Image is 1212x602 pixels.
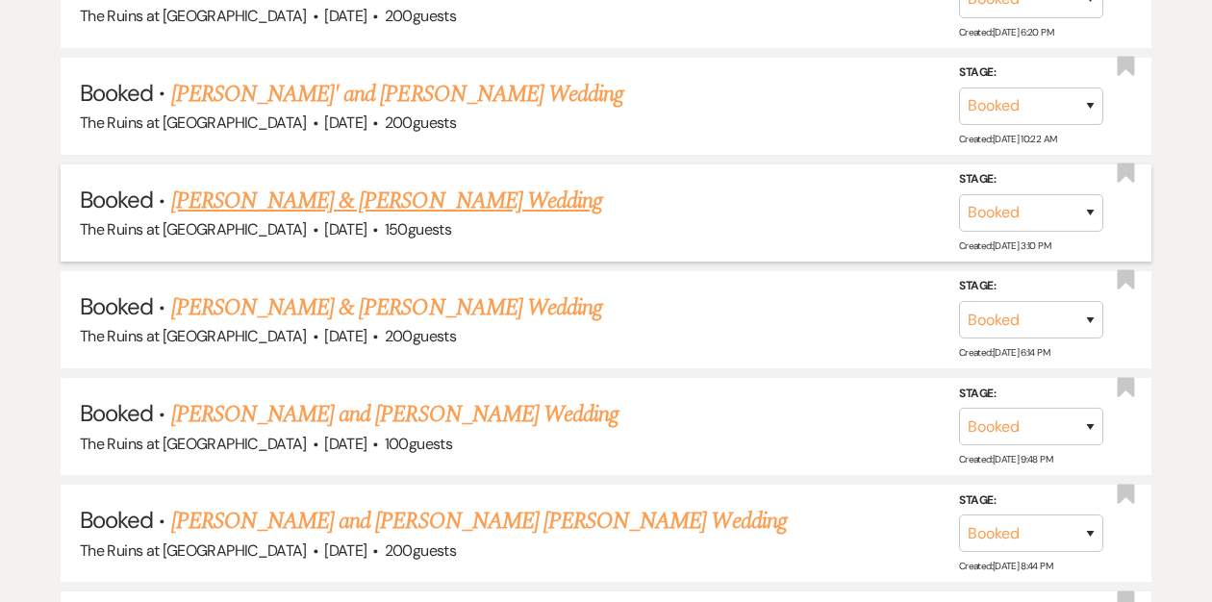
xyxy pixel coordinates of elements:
span: Created: [DATE] 6:20 PM [959,25,1053,38]
span: The Ruins at [GEOGRAPHIC_DATA] [80,113,307,133]
span: The Ruins at [GEOGRAPHIC_DATA] [80,219,307,239]
span: 200 guests [385,326,456,346]
span: Created: [DATE] 8:44 PM [959,560,1052,572]
a: [PERSON_NAME] and [PERSON_NAME] Wedding [171,397,619,432]
span: Created: [DATE] 3:10 PM [959,239,1050,252]
span: Booked [80,398,153,428]
a: [PERSON_NAME]' and [PERSON_NAME] Wedding [171,77,624,112]
label: Stage: [959,169,1103,190]
span: Booked [80,78,153,108]
span: Created: [DATE] 6:14 PM [959,346,1049,359]
span: The Ruins at [GEOGRAPHIC_DATA] [80,6,307,26]
span: The Ruins at [GEOGRAPHIC_DATA] [80,434,307,454]
span: [DATE] [324,540,366,561]
span: Created: [DATE] 10:22 AM [959,133,1056,145]
label: Stage: [959,63,1103,84]
span: 150 guests [385,219,451,239]
span: [DATE] [324,326,366,346]
span: [DATE] [324,219,366,239]
span: Created: [DATE] 9:48 PM [959,453,1052,465]
label: Stage: [959,384,1103,405]
label: Stage: [959,490,1103,512]
span: The Ruins at [GEOGRAPHIC_DATA] [80,540,307,561]
span: 200 guests [385,113,456,133]
span: Booked [80,185,153,214]
a: [PERSON_NAME] and [PERSON_NAME] [PERSON_NAME] Wedding [171,504,787,539]
a: [PERSON_NAME] & [PERSON_NAME] Wedding [171,184,602,218]
span: [DATE] [324,434,366,454]
span: [DATE] [324,113,366,133]
span: 200 guests [385,6,456,26]
span: The Ruins at [GEOGRAPHIC_DATA] [80,326,307,346]
span: 100 guests [385,434,452,454]
span: 200 guests [385,540,456,561]
span: Booked [80,291,153,321]
span: Booked [80,505,153,535]
label: Stage: [959,276,1103,297]
a: [PERSON_NAME] & [PERSON_NAME] Wedding [171,290,602,325]
span: [DATE] [324,6,366,26]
